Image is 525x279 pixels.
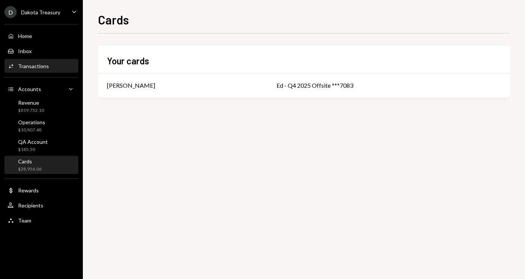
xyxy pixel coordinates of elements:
a: Team [5,213,78,227]
div: QA Account [18,139,48,145]
div: $10,807.48 [18,127,45,133]
div: Rewards [18,187,39,194]
h1: Cards [98,12,129,27]
a: Rewards [5,183,78,197]
a: Inbox [5,44,78,58]
a: Cards$28,956.06 [5,156,78,174]
div: Transactions [18,63,49,69]
div: Revenue [18,99,44,106]
div: $185.50 [18,146,48,153]
div: D [5,6,17,18]
div: Inbox [18,48,32,54]
div: $819,752.10 [18,107,44,114]
a: Transactions [5,59,78,73]
div: Ed - Q4 2025 Offsite ***7083 [276,81,501,90]
div: Home [18,33,32,39]
a: QA Account$185.50 [5,136,78,154]
a: Operations$10,807.48 [5,117,78,135]
div: Recipients [18,202,43,209]
a: Accounts [5,82,78,96]
div: Accounts [18,86,41,92]
div: Team [18,217,31,224]
a: Revenue$819,752.10 [5,97,78,115]
a: Home [5,29,78,43]
div: [PERSON_NAME] [107,81,155,90]
div: Dakota Treasury [21,9,60,15]
div: $28,956.06 [18,166,41,172]
h2: Your cards [107,55,149,67]
div: Cards [18,158,41,165]
a: Recipients [5,198,78,212]
div: Operations [18,119,45,125]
